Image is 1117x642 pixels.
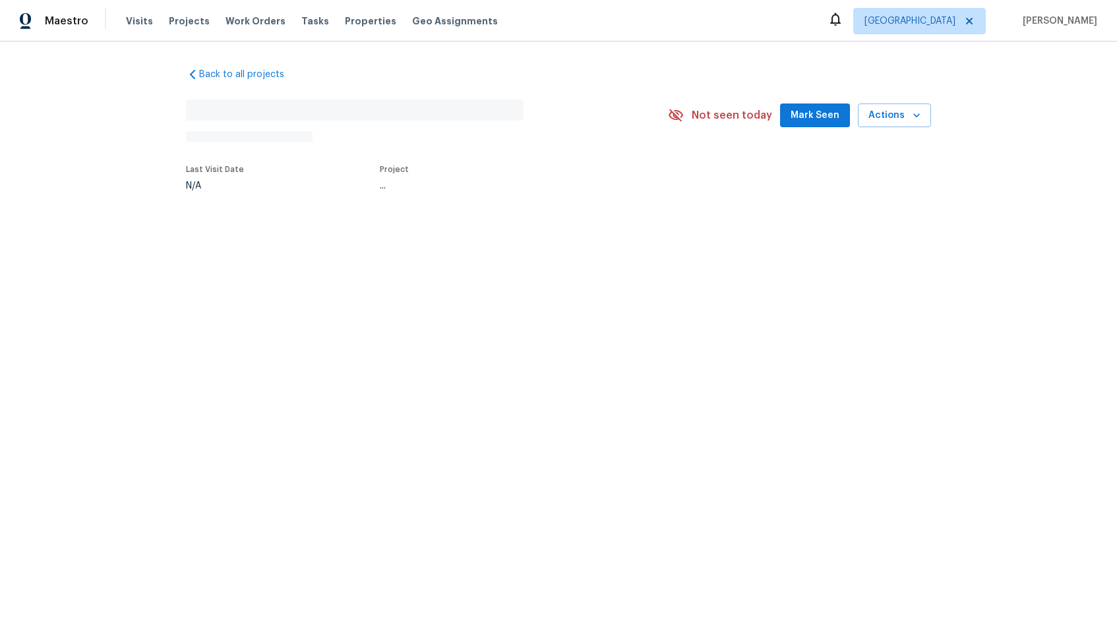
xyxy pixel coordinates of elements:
span: Actions [868,107,921,124]
a: Back to all projects [186,68,313,81]
span: Project [380,165,409,173]
button: Mark Seen [780,103,850,128]
span: Mark Seen [791,107,839,124]
div: N/A [186,181,244,190]
span: Not seen today [692,109,772,122]
span: Projects [169,15,210,28]
span: Last Visit Date [186,165,244,173]
span: Maestro [45,15,88,28]
div: ... [380,181,633,190]
span: Geo Assignments [412,15,498,28]
span: Work Orders [226,15,286,28]
span: Tasks [301,16,329,26]
span: Visits [126,15,153,28]
span: Properties [345,15,396,28]
button: Actions [858,103,931,128]
span: [GEOGRAPHIC_DATA] [864,15,955,28]
span: [PERSON_NAME] [1017,15,1097,28]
